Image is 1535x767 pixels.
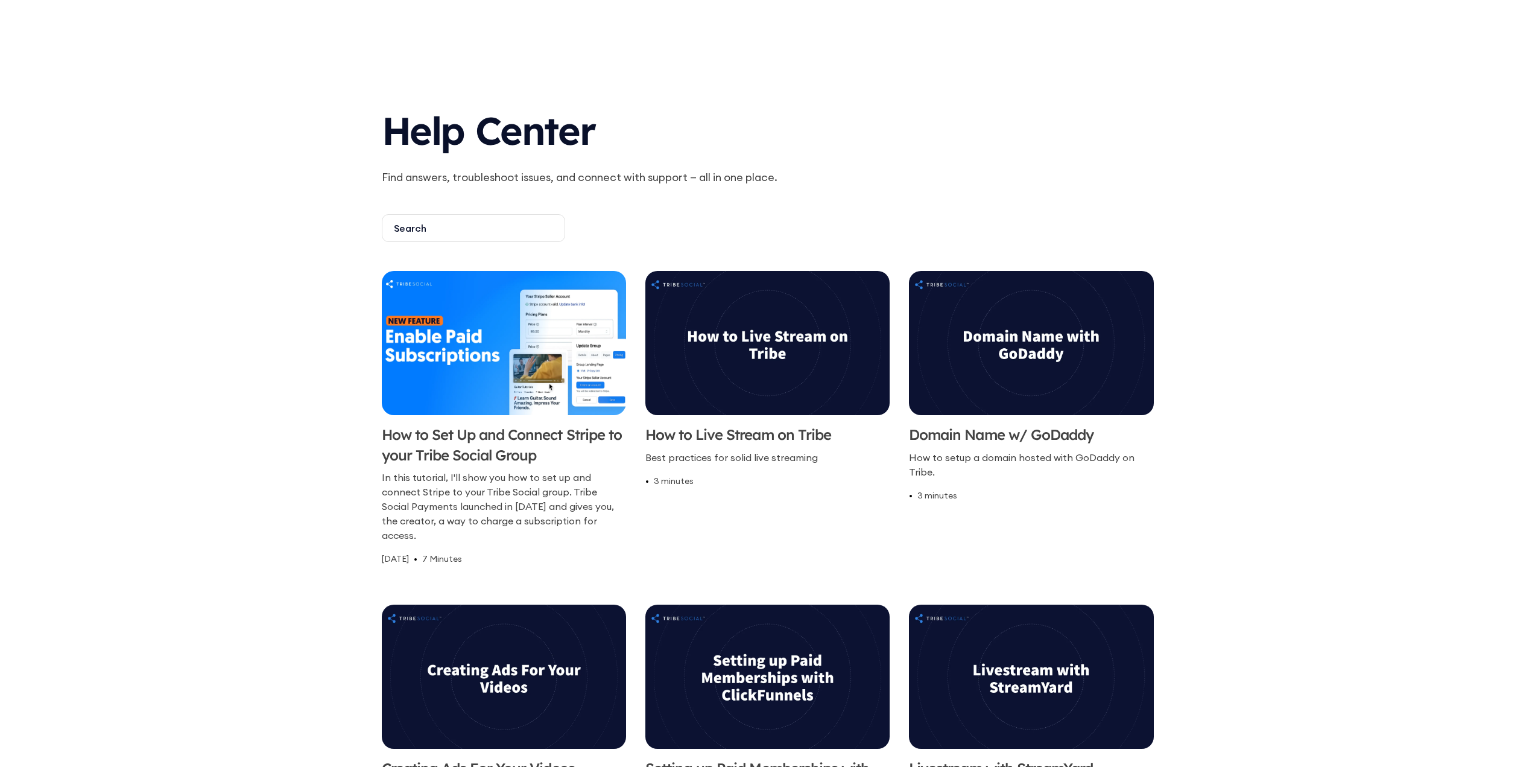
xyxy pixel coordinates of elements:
p: Find answers, troubleshoot issues, and connect with support — all in one place. [382,169,845,185]
input: Search [382,214,565,242]
form: Email Form [382,214,1154,242]
div: 3 minutes [917,489,957,502]
div: • [414,552,417,565]
h3: How to Live Stream on Tribe [645,425,890,445]
a: Domain Name w/ GoDaddyHow to setup a domain hosted with GoDaddy on Tribe.•3 minutes [909,271,1153,566]
div: • [645,474,649,488]
div: In this tutorial, I'll show you how to set up and connect Stripe to your Tribe Social group. Trib... [382,470,626,543]
a: How to Set Up and Connect Stripe to your Tribe Social GroupIn this tutorial, I'll show you how to... [382,271,626,566]
a: How to Live Stream on TribeBest practices for solid live streaming•3 minutes [645,271,890,566]
h3: How to Set Up and Connect Stripe to your Tribe Social Group [382,425,626,465]
div: [DATE] [382,552,409,565]
h1: Help Center [382,97,845,159]
div: 3 minutes [654,474,694,488]
div: 7 Minutes [422,552,462,565]
div: How to setup a domain hosted with GoDaddy on Tribe. [909,450,1153,479]
div: • [909,489,913,502]
div: Best practices for solid live streaming [645,450,890,465]
h3: Domain Name w/ GoDaddy [909,425,1153,445]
